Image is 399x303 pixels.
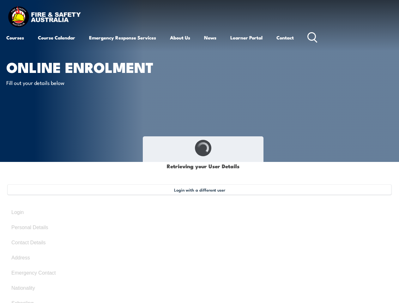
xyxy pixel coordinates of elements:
[230,30,263,45] a: Learner Portal
[6,79,122,86] p: Fill out your details below
[170,30,190,45] a: About Us
[38,30,75,45] a: Course Calendar
[6,30,24,45] a: Courses
[89,30,156,45] a: Emergency Response Services
[276,30,294,45] a: Contact
[146,160,260,172] h1: Retrieving your User Details
[6,61,162,73] h1: Online Enrolment
[174,187,225,192] span: Login with a different user
[204,30,216,45] a: News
